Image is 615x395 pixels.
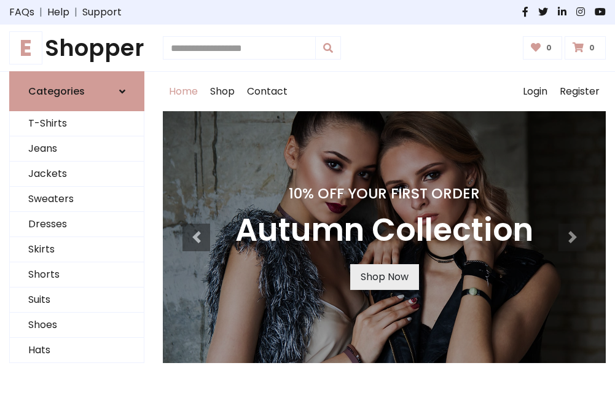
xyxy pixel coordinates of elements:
a: Jackets [10,162,144,187]
a: EShopper [9,34,144,61]
a: Shop Now [350,264,419,290]
a: Suits [10,287,144,313]
h1: Shopper [9,34,144,61]
a: Categories [9,71,144,111]
span: | [69,5,82,20]
a: Sweaters [10,187,144,212]
h4: 10% Off Your First Order [235,185,533,202]
a: FAQs [9,5,34,20]
a: Shoes [10,313,144,338]
a: Contact [241,72,294,111]
a: Login [517,72,554,111]
a: Hats [10,338,144,363]
h3: Autumn Collection [235,212,533,249]
a: Register [554,72,606,111]
a: Skirts [10,237,144,262]
a: Home [163,72,204,111]
a: Support [82,5,122,20]
span: E [9,31,42,65]
span: | [34,5,47,20]
a: Jeans [10,136,144,162]
a: Help [47,5,69,20]
span: 0 [586,42,598,53]
a: Shop [204,72,241,111]
a: T-Shirts [10,111,144,136]
a: 0 [523,36,563,60]
a: 0 [565,36,606,60]
a: Dresses [10,212,144,237]
h6: Categories [28,85,85,97]
a: Shorts [10,262,144,287]
span: 0 [543,42,555,53]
